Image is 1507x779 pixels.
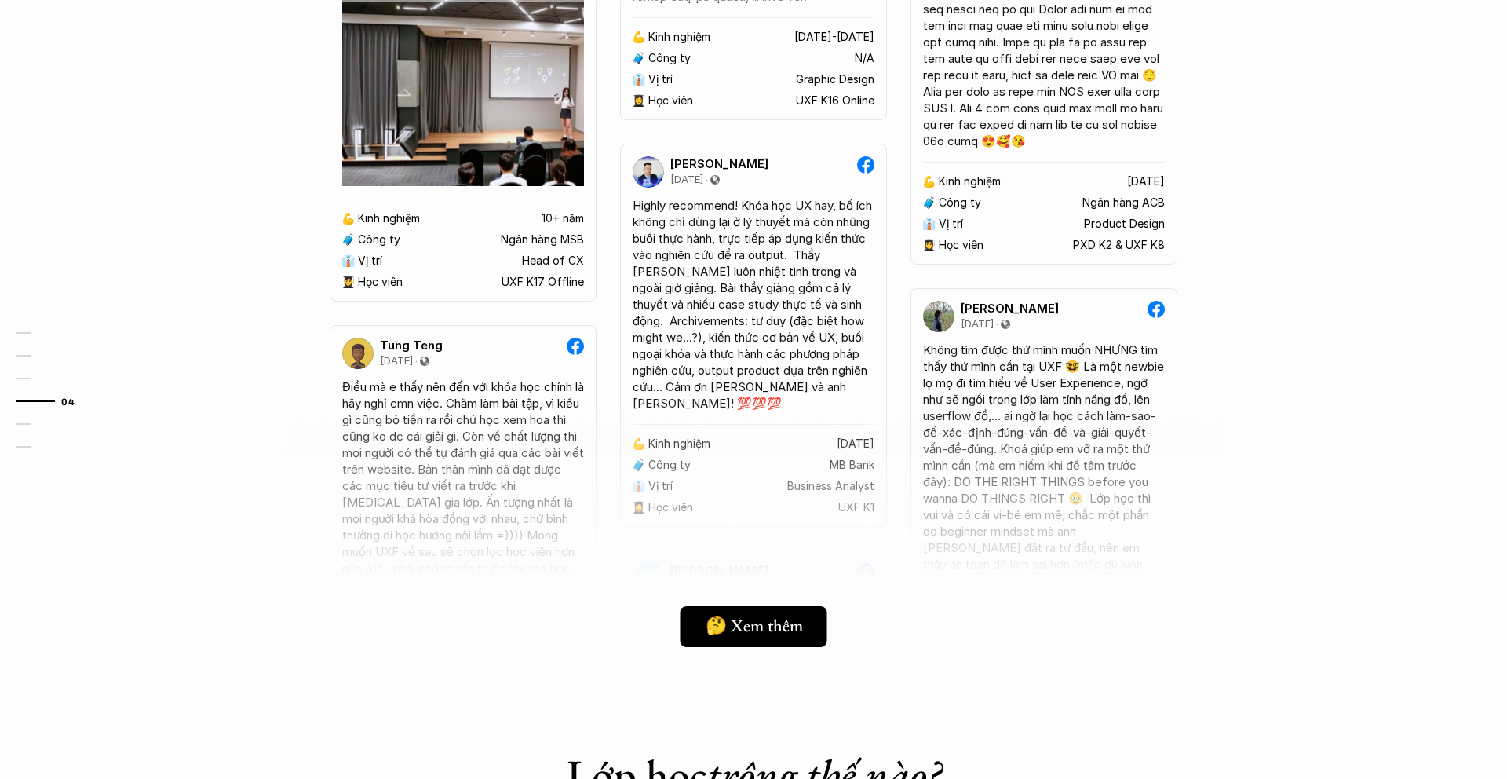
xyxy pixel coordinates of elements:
[341,254,355,268] p: 👔
[922,218,936,231] p: 👔
[670,174,703,186] p: [DATE]
[939,239,983,252] p: Học viên
[330,325,597,708] a: Tung Teng[DATE]Điều mà e thấy nên đến với khóa học chính là hãy nghỉ cmn việc. Chăm làm bài tập, ...
[522,254,584,268] p: Head of CX
[380,355,413,368] p: [DATE]
[670,157,768,171] p: [PERSON_NAME]
[922,239,936,252] p: 👩‍🎓
[796,73,874,86] p: Graphic Design
[939,175,1001,188] p: Kinh nghiệm
[620,144,887,527] a: [PERSON_NAME][DATE]Highly recommend! Khóa học UX hay, bổ ích không chỉ dừng lại ở lý thuyết mà cò...
[796,94,874,108] p: UXF K16 Online
[61,395,75,406] strong: 04
[633,197,874,411] div: Highly recommend! Khóa học UX hay, bổ ích không chỉ dừng lại ở lý thuyết mà còn những buổi thực h...
[501,233,584,247] p: Ngân hàng MSB
[358,276,403,289] p: Học viên
[341,212,355,225] p: 💪
[648,52,691,65] p: Công ty
[341,276,355,289] p: 👩‍🎓
[706,616,803,636] h5: 🤔 Xem thêm
[1127,175,1165,188] p: [DATE]
[358,233,400,247] p: Công ty
[939,218,963,231] p: Vị trí
[358,254,382,268] p: Vị trí
[1084,218,1165,231] p: Product Design
[794,31,874,44] p: [DATE]-[DATE]
[380,338,443,353] p: Tung Teng
[648,73,673,86] p: Vị trí
[855,52,874,65] p: N/A
[648,31,710,44] p: Kinh nghiệm
[342,379,584,593] div: Điều mà e thấy nên đến với khóa học chính là hãy nghỉ cmn việc. Chăm làm bài tập, vì kiểu gì cũng...
[632,73,645,86] p: 👔
[961,302,1059,316] p: [PERSON_NAME]
[648,94,693,108] p: Học viên
[632,94,645,108] p: 👩‍🎓
[502,276,584,289] p: UXF K17 Offline
[923,342,1165,688] div: Không tìm được thứ mình muốn NHƯNG tìm thấy thứ mình cần tại UXF 🤓 Là một newbie lọ mọ đi tìm hiể...
[939,196,981,210] p: Công ty
[922,196,936,210] p: 🧳
[632,31,645,44] p: 💪
[1082,196,1165,210] p: Ngân hàng ACB
[542,212,584,225] p: 10+ năm
[681,606,827,647] a: 🤔 Xem thêm
[358,212,420,225] p: Kinh nghiệm
[922,175,936,188] p: 💪
[632,52,645,65] p: 🧳
[341,233,355,247] p: 🧳
[1073,239,1165,252] p: PXD K2 & UXF K8
[961,318,994,331] p: [DATE]
[16,392,90,411] a: 04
